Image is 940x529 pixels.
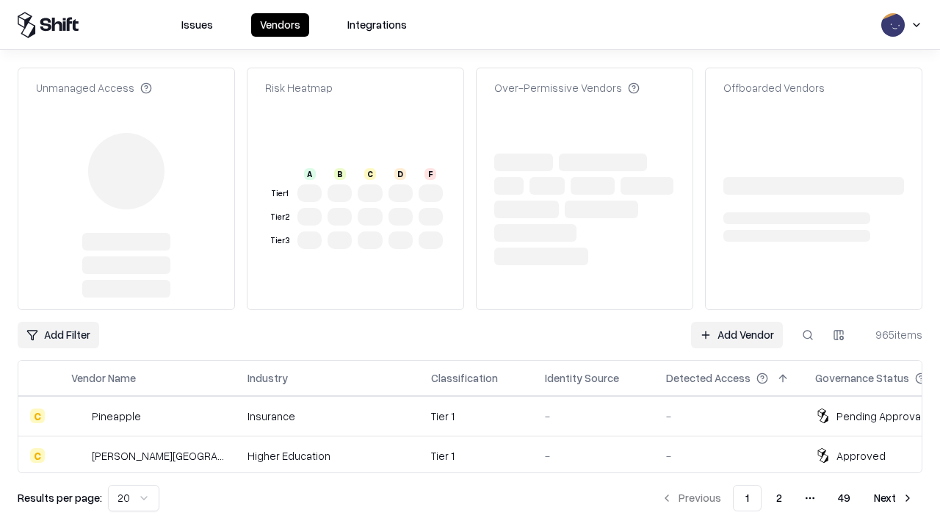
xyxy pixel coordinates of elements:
[247,409,408,424] div: Insurance
[71,409,86,423] img: Pineapple
[71,370,136,386] div: Vendor Name
[268,187,292,200] div: Tier 1
[666,409,792,424] div: -
[815,370,909,386] div: Governance Status
[865,485,922,511] button: Next
[652,485,922,511] nav: pagination
[836,448,886,464] div: Approved
[666,448,792,464] div: -
[18,490,102,505] p: Results per page:
[30,448,45,463] div: C
[71,448,86,463] img: Reichman University
[494,80,640,96] div: Over-Permissive Vendors
[733,485,762,511] button: 1
[864,327,922,342] div: 965 items
[18,322,99,348] button: Add Filter
[364,168,376,180] div: C
[92,409,141,424] div: Pineapple
[691,322,783,348] a: Add Vendor
[723,80,825,96] div: Offboarded Vendors
[251,13,309,37] button: Vendors
[431,409,521,424] div: Tier 1
[545,370,619,386] div: Identity Source
[764,485,794,511] button: 2
[431,448,521,464] div: Tier 1
[666,370,751,386] div: Detected Access
[334,168,346,180] div: B
[826,485,862,511] button: 49
[268,211,292,223] div: Tier 2
[545,448,643,464] div: -
[92,448,224,464] div: [PERSON_NAME][GEOGRAPHIC_DATA]
[30,409,45,423] div: C
[545,409,643,424] div: -
[394,168,406,180] div: D
[424,168,436,180] div: F
[173,13,222,37] button: Issues
[36,80,152,96] div: Unmanaged Access
[339,13,416,37] button: Integrations
[268,234,292,247] div: Tier 3
[836,409,923,424] div: Pending Approval
[265,80,333,96] div: Risk Heatmap
[247,448,408,464] div: Higher Education
[247,370,288,386] div: Industry
[431,370,498,386] div: Classification
[304,168,316,180] div: A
